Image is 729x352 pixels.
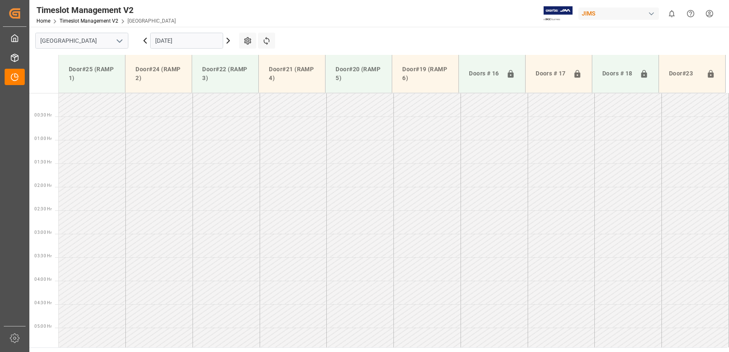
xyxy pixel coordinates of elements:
div: Doors # 18 [599,66,636,82]
input: Type to search/select [35,33,128,49]
input: DD.MM.YYYY [150,33,223,49]
button: open menu [113,34,125,47]
div: Door#19 (RAMP 6) [399,62,452,86]
div: Doors # 16 [466,66,503,82]
div: Door#24 (RAMP 2) [132,62,185,86]
span: 02:00 Hr [34,183,52,188]
button: JIMS [578,5,662,21]
div: Door#23 [666,66,703,82]
a: Home [36,18,50,24]
div: Door#25 (RAMP 1) [65,62,118,86]
span: 02:30 Hr [34,207,52,211]
span: 03:00 Hr [34,230,52,235]
div: JIMS [578,8,659,20]
span: 04:00 Hr [34,277,52,282]
img: Exertis%20JAM%20-%20Email%20Logo.jpg_1722504956.jpg [544,6,573,21]
span: 00:30 Hr [34,113,52,117]
button: Help Center [681,4,700,23]
a: Timeslot Management V2 [60,18,118,24]
span: 05:00 Hr [34,324,52,329]
div: Door#20 (RAMP 5) [332,62,385,86]
div: Door#21 (RAMP 4) [266,62,318,86]
span: 01:00 Hr [34,136,52,141]
span: 03:30 Hr [34,254,52,258]
button: show 0 new notifications [662,4,681,23]
div: Timeslot Management V2 [36,4,176,16]
div: Door#22 (RAMP 3) [199,62,252,86]
div: Doors # 17 [532,66,570,82]
span: 01:30 Hr [34,160,52,164]
span: 04:30 Hr [34,300,52,305]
